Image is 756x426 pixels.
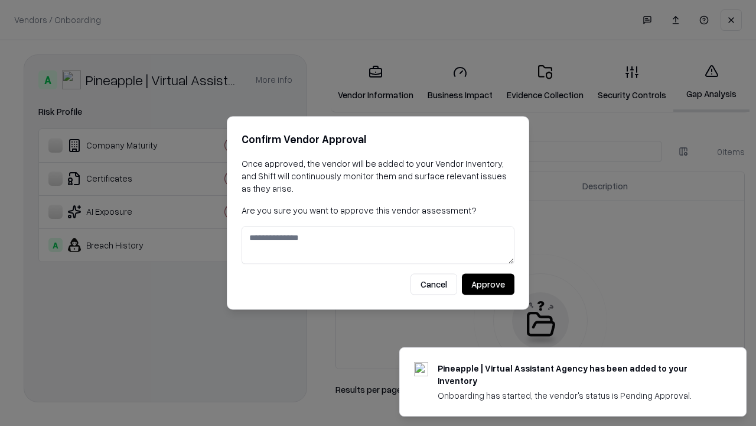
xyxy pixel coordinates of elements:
[242,131,514,148] h2: Confirm Vendor Approval
[462,274,514,295] button: Approve
[242,204,514,217] p: Are you sure you want to approve this vendor assessment?
[414,362,428,376] img: trypineapple.com
[438,389,718,402] div: Onboarding has started, the vendor's status is Pending Approval.
[438,362,718,387] div: Pineapple | Virtual Assistant Agency has been added to your inventory
[410,274,457,295] button: Cancel
[242,157,514,195] p: Once approved, the vendor will be added to your Vendor Inventory, and Shift will continuously mon...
